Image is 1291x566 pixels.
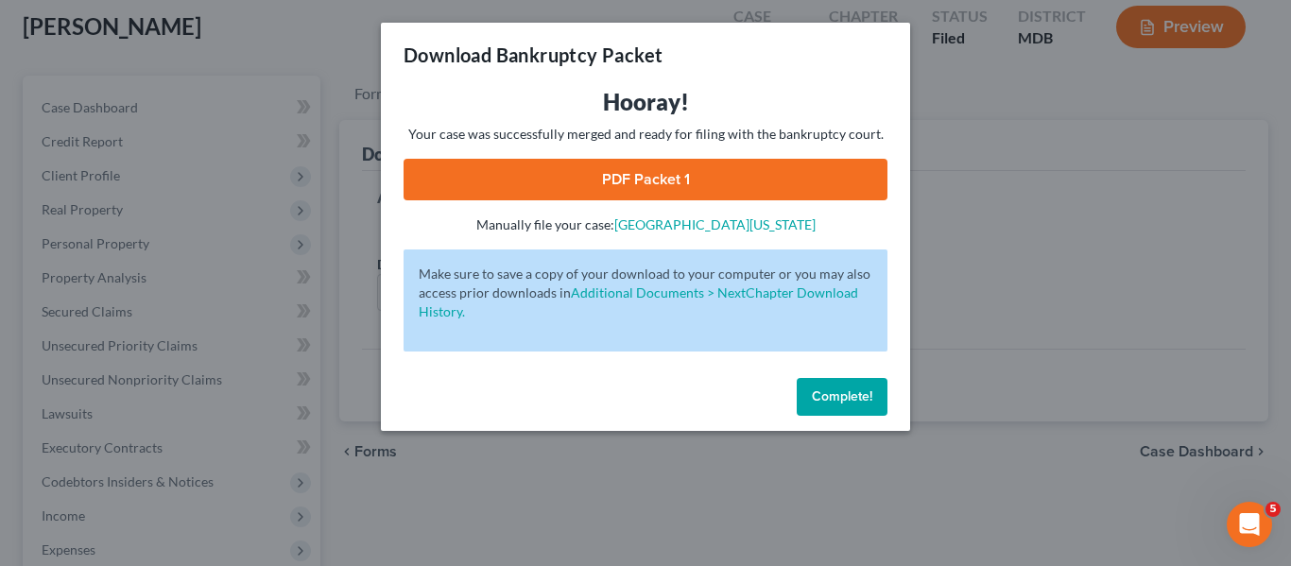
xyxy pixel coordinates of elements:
[1227,502,1272,547] iframe: Intercom live chat
[404,215,887,234] p: Manually file your case:
[797,378,887,416] button: Complete!
[404,159,887,200] a: PDF Packet 1
[419,265,872,321] p: Make sure to save a copy of your download to your computer or you may also access prior downloads in
[419,284,858,319] a: Additional Documents > NextChapter Download History.
[614,216,816,232] a: [GEOGRAPHIC_DATA][US_STATE]
[812,388,872,404] span: Complete!
[404,87,887,117] h3: Hooray!
[404,125,887,144] p: Your case was successfully merged and ready for filing with the bankruptcy court.
[404,42,663,68] h3: Download Bankruptcy Packet
[1265,502,1281,517] span: 5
